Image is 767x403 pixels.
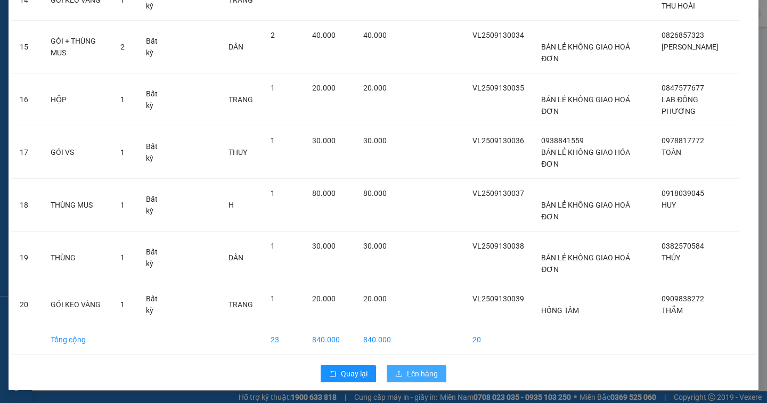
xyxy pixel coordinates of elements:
[271,136,275,145] span: 1
[137,284,174,325] td: Bất kỳ
[541,253,630,274] span: BÁN LẺ KHÔNG GIAO HOÁ ĐƠN
[137,126,174,179] td: Bất kỳ
[69,47,154,62] div: 0932685000
[464,325,533,355] td: 20
[120,43,125,51] span: 2
[69,10,95,21] span: Nhận:
[355,325,399,355] td: 840.000
[472,84,524,92] span: VL2509130035
[229,148,247,157] span: THUY
[312,294,336,303] span: 20.000
[42,73,112,126] td: HỘP
[662,189,704,198] span: 0918039045
[120,253,125,262] span: 1
[395,370,403,379] span: upload
[662,306,683,315] span: THẮM
[229,253,243,262] span: DÂN
[42,126,112,179] td: GÓI VS
[229,300,253,309] span: TRANG
[662,136,704,145] span: 0978817772
[662,148,681,157] span: TOÀN
[363,84,387,92] span: 20.000
[137,73,174,126] td: Bất kỳ
[137,21,174,73] td: Bất kỳ
[321,365,376,382] button: rollbackQuay lại
[541,43,630,63] span: BÁN LẺ KHÔNG GIAO HOÁ ĐƠN
[472,31,524,39] span: VL2509130034
[312,31,336,39] span: 40.000
[262,325,304,355] td: 23
[407,368,438,380] span: Lên hàng
[271,242,275,250] span: 1
[11,126,42,179] td: 17
[329,370,337,379] span: rollback
[229,95,253,104] span: TRANG
[271,84,275,92] span: 1
[312,84,336,92] span: 20.000
[472,136,524,145] span: VL2509130036
[42,325,112,355] td: Tổng cộng
[541,306,579,315] span: HỒNG TÂM
[662,253,680,262] span: THỦY
[312,136,336,145] span: 30.000
[541,148,630,168] span: BÁN LẺ KHÔNG GIAO HÓA ĐƠN
[363,31,387,39] span: 40.000
[541,95,630,116] span: BÁN LẺ KHÔNG GIAO HOÁ ĐƠN
[363,294,387,303] span: 20.000
[387,365,446,382] button: uploadLên hàng
[662,43,719,51] span: [PERSON_NAME]
[541,136,584,145] span: 0938841559
[312,242,336,250] span: 30.000
[120,95,125,104] span: 1
[662,2,695,10] span: THU HOÀI
[271,294,275,303] span: 1
[472,242,524,250] span: VL2509130038
[42,284,112,325] td: GÓI KEO VÀNG
[11,232,42,284] td: 19
[120,201,125,209] span: 1
[363,189,387,198] span: 80.000
[9,10,26,21] span: Gửi:
[9,35,62,86] div: BÁN LẺ KHÔNG GIAO HOÁ ĐƠN
[11,21,42,73] td: 15
[472,294,524,303] span: VL2509130039
[11,73,42,126] td: 16
[42,232,112,284] td: THÙNG
[42,21,112,73] td: GÓI + THÙNG MUS
[662,201,676,209] span: HUY
[120,148,125,157] span: 1
[271,31,275,39] span: 2
[363,242,387,250] span: 30.000
[363,136,387,145] span: 30.000
[472,189,524,198] span: VL2509130037
[137,232,174,284] td: Bất kỳ
[42,179,112,232] td: THÙNG MUS
[304,325,354,355] td: 840.000
[120,300,125,309] span: 1
[662,31,704,39] span: 0826857323
[662,294,704,303] span: 0909838272
[137,179,174,232] td: Bất kỳ
[341,368,368,380] span: Quay lại
[229,43,243,51] span: DÂN
[11,284,42,325] td: 20
[662,242,704,250] span: 0382570584
[69,9,154,35] div: TP. [PERSON_NAME]
[662,95,698,116] span: LAB ĐÔNG PHƯƠNG
[9,9,62,35] div: Vĩnh Long
[69,35,154,47] div: CTY KBT
[271,189,275,198] span: 1
[229,201,234,209] span: H
[541,201,630,221] span: BÁN LẺ KHÔNG GIAO HOÁ ĐƠN
[312,189,336,198] span: 80.000
[662,84,704,92] span: 0847577677
[11,179,42,232] td: 18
